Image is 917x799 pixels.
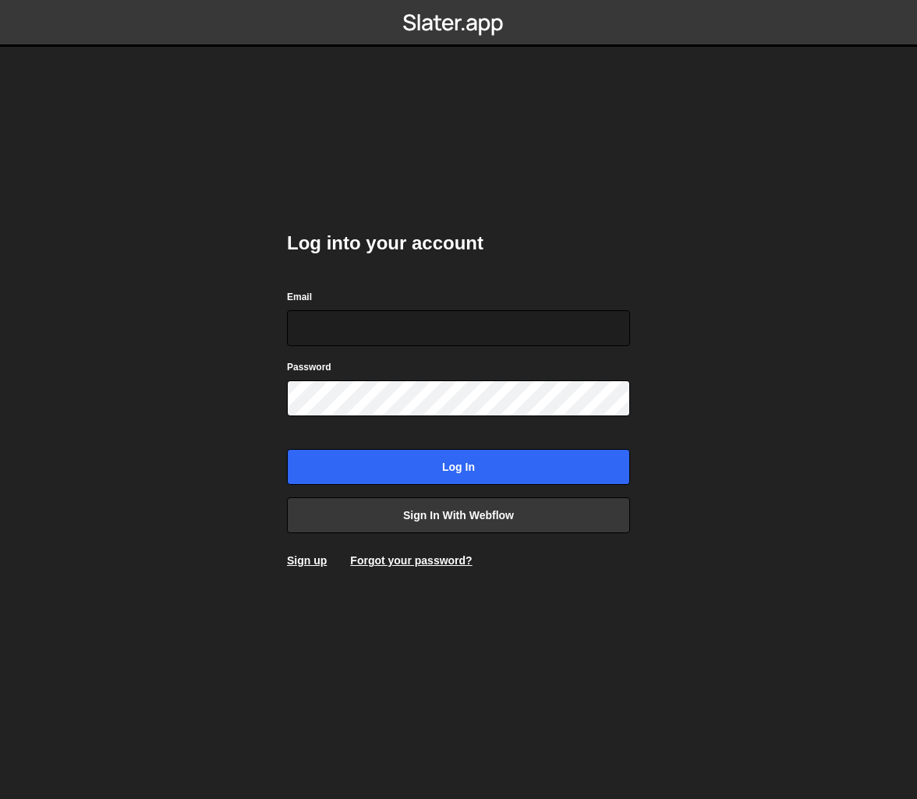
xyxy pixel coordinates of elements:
[287,289,312,305] label: Email
[287,449,630,485] input: Log in
[287,359,331,375] label: Password
[287,497,630,533] a: Sign in with Webflow
[287,231,630,256] h2: Log into your account
[287,554,327,567] a: Sign up
[350,554,472,567] a: Forgot your password?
